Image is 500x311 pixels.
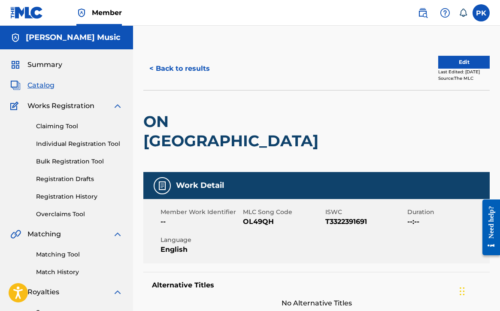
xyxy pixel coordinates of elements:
img: Matching [10,229,21,239]
button: Edit [438,56,490,69]
img: expand [112,287,123,297]
div: Source: The MLC [438,75,490,82]
span: Catalog [27,80,55,91]
img: MLC Logo [10,6,43,19]
a: Public Search [414,4,431,21]
a: Registration History [36,192,123,201]
iframe: Chat Widget [457,270,500,311]
img: Works Registration [10,101,21,111]
img: expand [112,229,123,239]
div: Notifications [459,9,467,17]
img: Accounts [10,33,21,43]
div: Last Edited: [DATE] [438,69,490,75]
span: Member [92,8,122,18]
span: T3322391691 [325,217,406,227]
button: < Back to results [143,58,216,79]
h5: Paul Krysiak Music [26,33,121,42]
span: Duration [407,208,488,217]
span: MLC Song Code [243,208,323,217]
a: Matching Tool [36,250,123,259]
a: Individual Registration Tool [36,139,123,148]
span: OL49QH [243,217,323,227]
span: Matching [27,229,61,239]
a: SummarySummary [10,60,62,70]
span: --:-- [407,217,488,227]
h5: Alternative Titles [152,281,481,290]
span: Royalties [27,287,59,297]
span: Works Registration [27,101,94,111]
a: CatalogCatalog [10,80,55,91]
div: Drag [460,278,465,304]
img: Work Detail [157,181,167,191]
span: Member Work Identifier [161,208,241,217]
img: Summary [10,60,21,70]
h5: Work Detail [176,181,224,190]
a: Overclaims Tool [36,210,123,219]
span: -- [161,217,241,227]
h2: ON [GEOGRAPHIC_DATA] [143,112,351,151]
iframe: Resource Center [476,192,500,263]
span: English [161,245,241,255]
div: User Menu [473,4,490,21]
a: Match History [36,268,123,277]
span: Summary [27,60,62,70]
span: Language [161,236,241,245]
a: Claiming Tool [36,122,123,131]
span: No Alternative Titles [143,298,490,308]
img: Catalog [10,80,21,91]
img: Top Rightsholder [76,8,87,18]
a: Bulk Registration Tool [36,157,123,166]
span: ISWC [325,208,406,217]
img: search [418,8,428,18]
img: help [440,8,450,18]
img: expand [112,101,123,111]
div: Help [436,4,454,21]
a: Registration Drafts [36,175,123,184]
